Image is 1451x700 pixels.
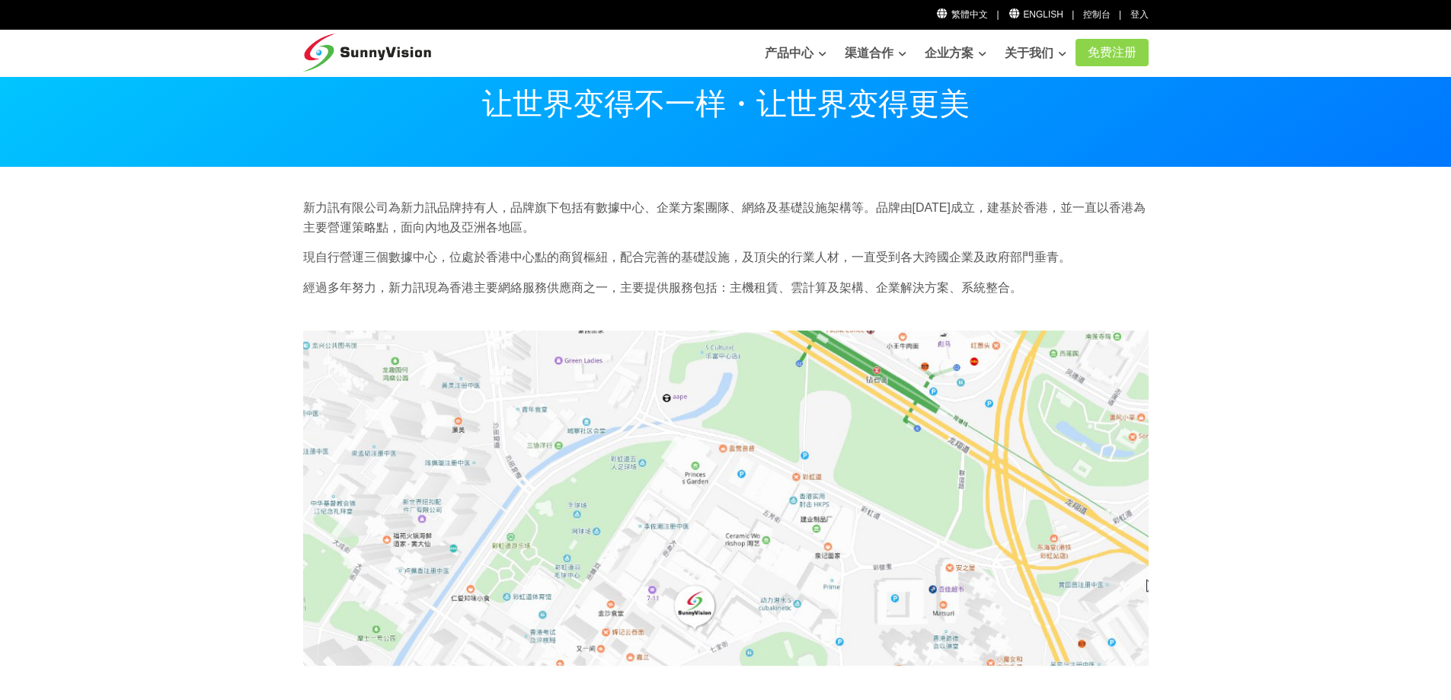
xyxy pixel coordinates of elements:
[303,278,1149,298] p: 經過多年努力，新力訊現為香港主要網絡服務供應商之一，主要提供服務包括：主機租賃、雲計算及架構、企業解決方案、系統整合。
[1008,9,1063,20] a: English
[1130,9,1149,20] a: 登入
[936,9,989,20] a: 繁體中文
[303,331,1149,667] img: How to visit SunnyVision?
[765,38,826,69] a: 产品中心
[303,198,1149,237] p: 新力訊有限公司為新力訊品牌持有人，品牌旗下包括有數據中心、企業方案團隊、網絡及基礎設施架構等。品牌由[DATE]成立，建基於香港，並一直以香港為主要營運策略點，面向內地及亞洲各地區。
[1072,8,1074,22] li: |
[925,38,986,69] a: 企业方案
[845,38,906,69] a: 渠道合作
[996,8,999,22] li: |
[1005,38,1066,69] a: 关于我们
[303,248,1149,267] p: 現自行營運三個數據中心，位處於香港中心點的商貿樞紐，配合完善的基礎設施，及頂尖的行業人材，一直受到各大跨國企業及政府部門垂青。
[1119,8,1121,22] li: |
[1075,39,1149,66] a: 免费注册
[1083,9,1111,20] a: 控制台
[303,88,1149,119] p: 让世界变得不一样・让世界变得更美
